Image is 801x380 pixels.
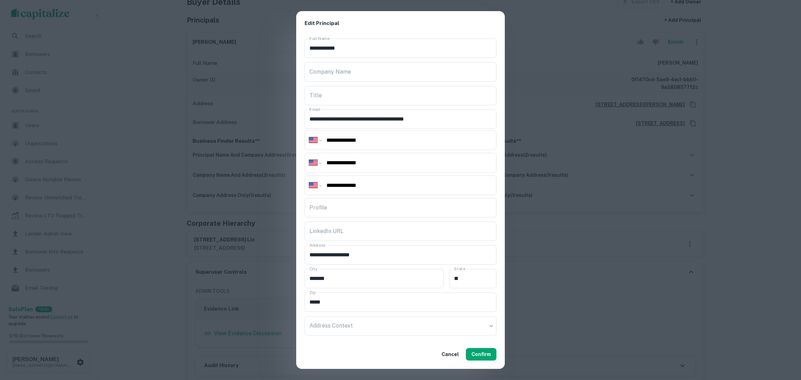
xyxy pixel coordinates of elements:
[309,106,321,112] label: Email
[309,266,317,272] label: City
[309,35,330,41] label: Full Name
[454,266,465,272] label: State
[309,289,316,295] label: Zip
[439,348,462,361] button: Cancel
[766,324,801,358] iframe: Chat Widget
[466,348,496,361] button: Confirm
[305,316,496,336] div: ​
[309,242,325,248] label: Address
[296,11,505,36] h2: Edit Principal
